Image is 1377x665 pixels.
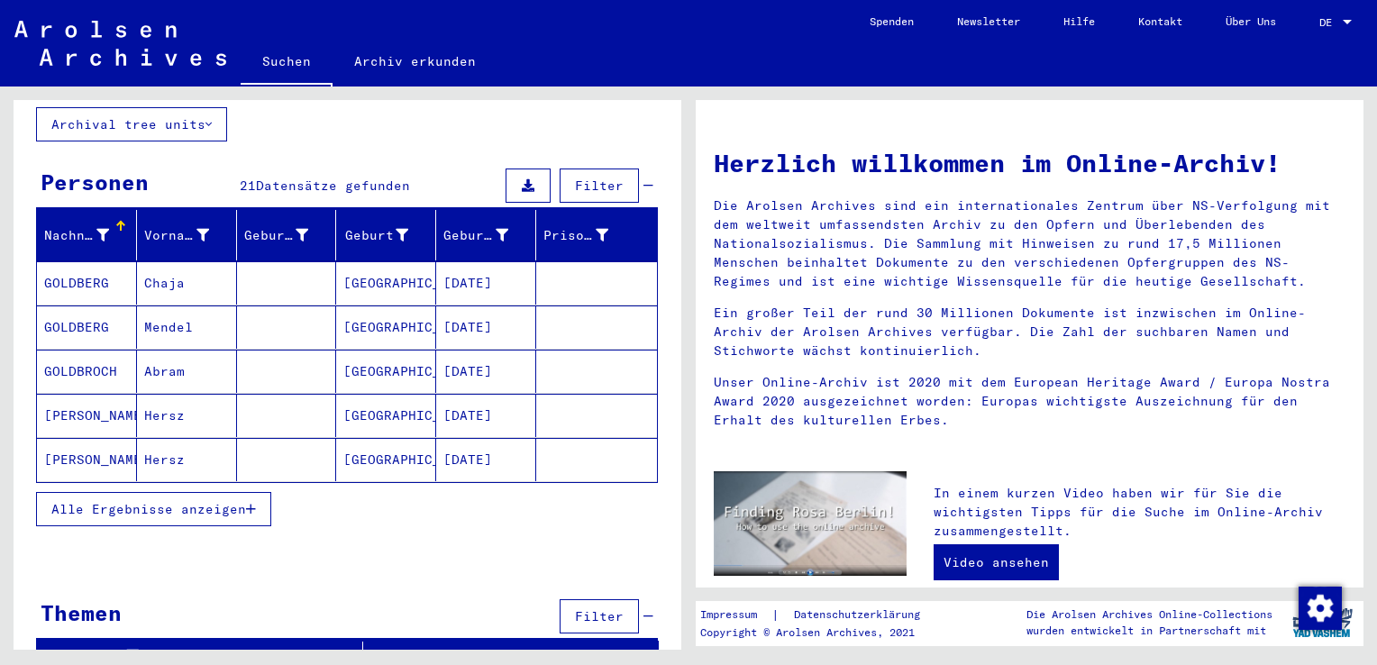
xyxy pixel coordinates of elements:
button: Alle Ergebnisse anzeigen [36,492,271,526]
p: In einem kurzen Video haben wir für Sie die wichtigsten Tipps für die Suche im Online-Archiv zusa... [934,484,1345,541]
span: Filter [575,178,624,194]
span: Filter [575,608,624,624]
p: Unser Online-Archiv ist 2020 mit dem European Heritage Award / Europa Nostra Award 2020 ausgezeic... [714,373,1345,430]
mat-cell: [GEOGRAPHIC_DATA] [336,261,436,305]
mat-header-cell: Geburtsname [237,210,337,260]
mat-cell: [GEOGRAPHIC_DATA] [336,350,436,393]
p: Die Arolsen Archives sind ein internationales Zentrum über NS-Verfolgung mit dem weltweit umfasse... [714,196,1345,291]
span: DE [1319,16,1339,29]
a: Video ansehen [934,544,1059,580]
mat-header-cell: Prisoner # [536,210,657,260]
mat-cell: [DATE] [436,350,536,393]
mat-cell: Mendel [137,305,237,349]
div: Geburt‏ [343,221,435,250]
mat-cell: Abram [137,350,237,393]
span: Alle Ergebnisse anzeigen [51,501,246,517]
mat-header-cell: Vorname [137,210,237,260]
mat-cell: [DATE] [436,305,536,349]
mat-cell: [GEOGRAPHIC_DATA] [336,305,436,349]
div: Vorname [144,221,236,250]
mat-cell: GOLDBERG [37,305,137,349]
div: Nachname [44,221,136,250]
p: wurden entwickelt in Partnerschaft mit [1026,623,1272,639]
mat-header-cell: Geburt‏ [336,210,436,260]
mat-cell: [GEOGRAPHIC_DATA] [336,394,436,437]
div: | [700,606,942,624]
p: Ein großer Teil der rund 30 Millionen Dokumente ist inzwischen im Online-Archiv der Arolsen Archi... [714,304,1345,360]
mat-cell: Chaja [137,261,237,305]
div: Vorname [144,226,209,245]
img: Arolsen_neg.svg [14,21,226,66]
mat-cell: Hersz [137,394,237,437]
mat-cell: [PERSON_NAME] [37,438,137,481]
mat-cell: Hersz [137,438,237,481]
div: Geburt‏ [343,226,408,245]
mat-header-cell: Geburtsdatum [436,210,536,260]
a: Archiv erkunden [333,40,497,83]
mat-header-cell: Nachname [37,210,137,260]
a: Suchen [241,40,333,87]
div: Prisoner # [543,226,608,245]
mat-cell: [PERSON_NAME] [37,394,137,437]
h1: Herzlich willkommen im Online-Archiv! [714,144,1345,182]
mat-cell: [DATE] [436,261,536,305]
button: Filter [560,599,639,633]
mat-cell: [GEOGRAPHIC_DATA] [336,438,436,481]
p: Die Arolsen Archives Online-Collections [1026,606,1272,623]
span: 21 [240,178,256,194]
mat-cell: GOLDBROCH [37,350,137,393]
mat-cell: [DATE] [436,394,536,437]
img: Zustimmung ändern [1299,587,1342,630]
mat-cell: GOLDBERG [37,261,137,305]
div: Geburtsname [244,226,309,245]
a: Datenschutzerklärung [780,606,942,624]
div: Geburtsname [244,221,336,250]
span: Datensätze gefunden [256,178,410,194]
p: Copyright © Arolsen Archives, 2021 [700,624,942,641]
button: Archival tree units [36,107,227,141]
div: Themen [41,597,122,629]
img: yv_logo.png [1289,600,1356,645]
div: Geburtsdatum [443,221,535,250]
a: Impressum [700,606,771,624]
button: Filter [560,169,639,203]
div: Personen [41,166,149,198]
div: Nachname [44,226,109,245]
div: Geburtsdatum [443,226,508,245]
mat-cell: [DATE] [436,438,536,481]
img: video.jpg [714,471,907,576]
div: Prisoner # [543,221,635,250]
